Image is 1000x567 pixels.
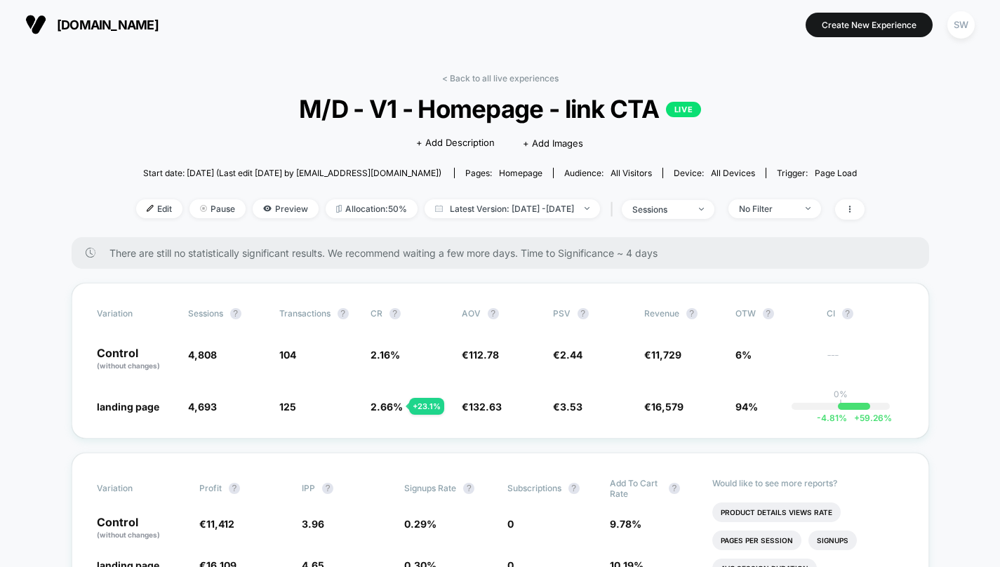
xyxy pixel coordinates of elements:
span: 11,412 [206,518,234,530]
span: CR [371,308,382,319]
span: Profit [199,483,222,493]
button: ? [669,483,680,494]
span: Device: [662,168,766,178]
span: 2.66 % [371,401,403,413]
span: 59.26 % [847,413,892,423]
button: ? [229,483,240,494]
span: CI [827,308,904,319]
img: edit [147,205,154,212]
span: 16,579 [651,401,684,413]
span: Signups Rate [404,483,456,493]
span: + Add Images [523,138,583,149]
span: Sessions [188,308,223,319]
span: [DOMAIN_NAME] [57,18,159,32]
span: 112.78 [469,349,499,361]
span: Edit [136,199,182,218]
span: Revenue [644,308,679,319]
span: Allocation: 50% [326,199,418,218]
span: € [462,349,499,361]
button: ? [338,308,349,319]
div: SW [947,11,975,39]
span: € [553,401,582,413]
span: € [553,349,582,361]
span: 2.16 % [371,349,400,361]
span: all devices [711,168,755,178]
span: + Add Description [416,136,495,150]
span: 2.44 [560,349,582,361]
span: Variation [97,478,174,499]
li: Pages Per Session [712,531,801,550]
span: 125 [279,401,296,413]
span: 3.96 [302,518,324,530]
span: 104 [279,349,296,361]
button: ? [578,308,589,319]
span: PSV [553,308,571,319]
img: end [200,205,207,212]
span: homepage [499,168,542,178]
span: Transactions [279,308,331,319]
button: ? [389,308,401,319]
span: There are still no statistically significant results. We recommend waiting a few more days . Time... [109,247,901,259]
span: € [462,401,502,413]
div: Audience: [564,168,652,178]
li: Signups [808,531,857,550]
img: end [699,208,704,211]
span: 4,693 [188,401,217,413]
span: AOV [462,308,481,319]
button: ? [686,308,698,319]
p: 0% [834,389,848,399]
span: (without changes) [97,531,160,539]
span: 9.78 % [610,518,641,530]
button: [DOMAIN_NAME] [21,13,163,36]
span: € [644,349,681,361]
li: Product Details Views Rate [712,502,841,522]
img: calendar [435,205,443,212]
button: SW [943,11,979,39]
p: Control [97,347,174,371]
span: Variation [97,308,174,319]
span: Pause [189,199,246,218]
div: Pages: [465,168,542,178]
button: ? [463,483,474,494]
span: Add To Cart Rate [610,478,662,499]
div: Trigger: [777,168,857,178]
span: 4,808 [188,349,217,361]
div: + 23.1 % [409,398,444,415]
span: (without changes) [97,361,160,370]
span: -4.81 % [817,413,847,423]
span: M/D - V1 - Homepage - link CTA [172,94,827,124]
img: rebalance [336,205,342,213]
button: ? [488,308,499,319]
div: No Filter [739,204,795,214]
span: landing page [97,401,159,413]
span: 3.53 [560,401,582,413]
span: 0.29 % [404,518,436,530]
span: Start date: [DATE] (Last edit [DATE] by [EMAIL_ADDRESS][DOMAIN_NAME]) [143,168,441,178]
button: ? [568,483,580,494]
button: ? [322,483,333,494]
span: All Visitors [611,168,652,178]
span: Latest Version: [DATE] - [DATE] [425,199,600,218]
img: end [806,207,811,210]
span: 11,729 [651,349,681,361]
span: Page Load [815,168,857,178]
a: < Back to all live experiences [442,73,559,84]
button: Create New Experience [806,13,933,37]
span: + [854,413,860,423]
span: 132.63 [469,401,502,413]
img: end [585,207,589,210]
span: IPP [302,483,315,493]
button: ? [763,308,774,319]
button: ? [842,308,853,319]
span: 0 [507,518,514,530]
span: OTW [735,308,813,319]
span: Subscriptions [507,483,561,493]
span: | [607,199,622,220]
p: LIVE [666,102,701,117]
p: Would like to see more reports? [712,478,904,488]
img: Visually logo [25,14,46,35]
span: --- [827,351,904,371]
div: sessions [632,204,688,215]
p: | [839,399,842,410]
span: 6% [735,349,752,361]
